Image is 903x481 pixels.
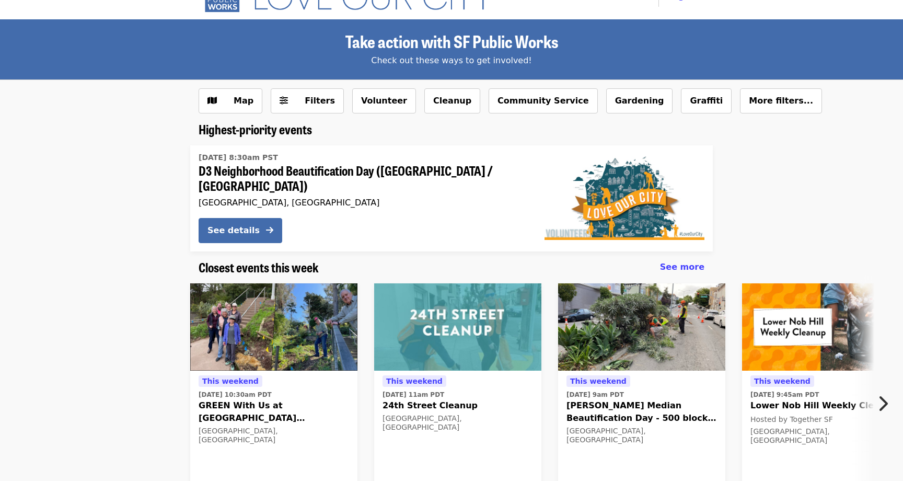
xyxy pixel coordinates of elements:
[566,390,624,399] time: [DATE] 9am PDT
[545,156,704,240] img: D3 Neighborhood Beautification Day (North Beach / Russian Hill) organized by SF Public Works
[374,283,541,371] img: 24th Street Cleanup organized by SF Public Works
[199,120,312,138] span: Highest-priority events
[750,390,819,399] time: [DATE] 9:45am PDT
[489,88,598,113] button: Community Service
[266,225,273,235] i: arrow-right icon
[199,258,319,276] span: Closest events this week
[199,152,278,163] time: [DATE] 8:30am PST
[199,390,272,399] time: [DATE] 10:30am PDT
[383,390,444,399] time: [DATE] 11am PDT
[570,377,627,385] span: This weekend
[681,88,732,113] button: Graffiti
[199,260,319,275] a: Closest events this week
[750,415,833,423] span: Hosted by Together SF
[869,389,903,418] button: Next item
[386,377,443,385] span: This weekend
[199,399,349,425] span: GREEN With Us at [GEOGRAPHIC_DATA][PERSON_NAME]
[199,218,282,243] button: See details
[660,262,704,272] span: See more
[660,261,704,273] a: See more
[754,377,811,385] span: This weekend
[190,260,713,275] div: Closest events this week
[305,96,335,106] span: Filters
[383,399,533,412] span: 24th Street Cleanup
[190,283,357,371] img: GREEN With Us at Upper Esmeralda Stairway Garden organized by SF Public Works
[750,399,901,412] span: Lower Nob Hill Weekly Cleanup
[566,399,717,425] span: [PERSON_NAME] Median Beautification Day - 500 block and 600 block
[199,54,704,67] div: Check out these ways to get involved!
[383,414,533,432] div: [GEOGRAPHIC_DATA], [GEOGRAPHIC_DATA]
[207,224,260,237] div: See details
[199,198,528,208] div: [GEOGRAPHIC_DATA], [GEOGRAPHIC_DATA]
[271,88,344,113] button: Filters (0 selected)
[199,163,528,193] span: D3 Neighborhood Beautification Day ([GEOGRAPHIC_DATA] / [GEOGRAPHIC_DATA])
[877,394,888,414] i: chevron-right icon
[202,377,259,385] span: This weekend
[424,88,480,113] button: Cleanup
[750,427,901,445] div: [GEOGRAPHIC_DATA], [GEOGRAPHIC_DATA]
[280,96,288,106] i: sliders-h icon
[606,88,673,113] button: Gardening
[207,96,217,106] i: map icon
[234,96,253,106] span: Map
[740,88,822,113] button: More filters...
[345,29,558,53] span: Take action with SF Public Works
[199,88,262,113] button: Show map view
[199,427,349,444] div: [GEOGRAPHIC_DATA], [GEOGRAPHIC_DATA]
[352,88,416,113] button: Volunteer
[749,96,813,106] span: More filters...
[558,283,725,371] img: Guerrero Median Beautification Day - 500 block and 600 block organized by SF Public Works
[190,145,713,251] a: See details for "D3 Neighborhood Beautification Day (North Beach / Russian Hill)"
[566,427,717,444] div: [GEOGRAPHIC_DATA], [GEOGRAPHIC_DATA]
